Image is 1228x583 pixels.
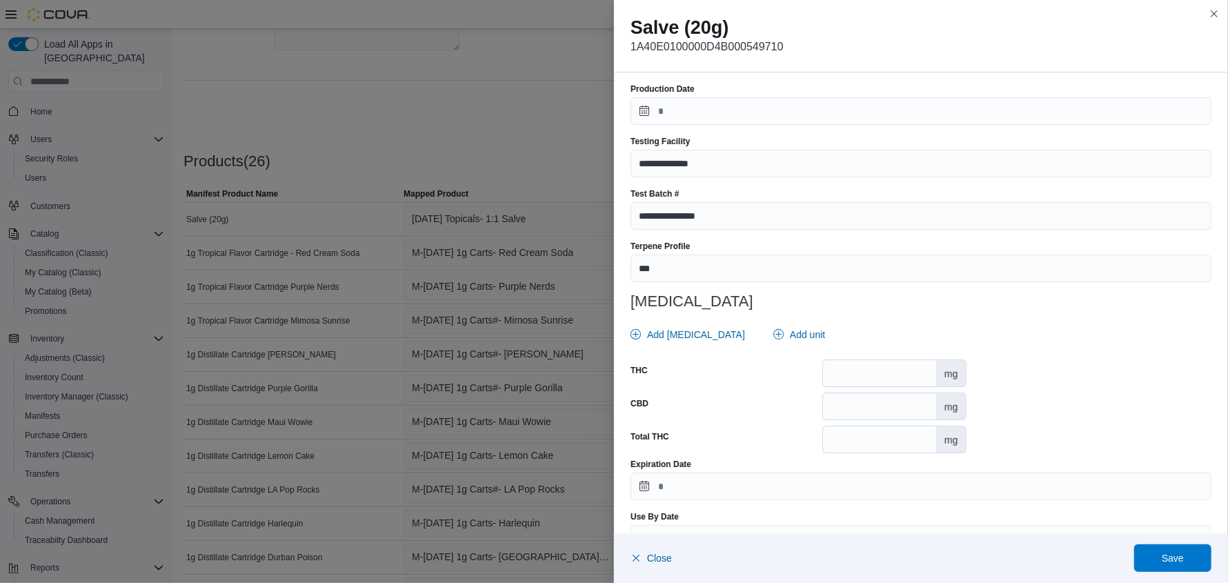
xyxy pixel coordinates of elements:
label: Test Batch # [631,188,679,199]
button: Add [MEDICAL_DATA] [625,321,751,348]
label: THC [631,365,648,376]
span: Add unit [790,328,825,342]
label: Expiration Date [631,459,691,470]
input: Press the down key to open a popover containing a calendar. [631,525,1211,553]
label: Production Date [631,83,695,95]
label: CBD [631,398,648,409]
label: Testing Facility [631,136,690,147]
span: Save [1162,551,1184,565]
input: Press the down key to open a popover containing a calendar. [631,97,1211,125]
button: Close [631,544,672,572]
span: Add [MEDICAL_DATA] [647,328,745,342]
button: Save [1134,544,1211,572]
button: Close this dialog [1206,6,1222,22]
label: Terpene Profile [631,241,690,252]
button: Add unit [768,321,831,348]
label: Use By Date [631,511,679,522]
div: mg [936,393,966,419]
div: mg [936,360,966,386]
h2: Salve (20g) [631,17,1211,39]
input: Press the down key to open a popover containing a calendar. [631,473,1211,500]
div: mg [936,426,966,453]
label: Total THC [631,431,669,442]
span: Close [647,551,672,565]
h3: [MEDICAL_DATA] [631,293,1211,310]
p: 1A40E0100000D4B000549710 [631,39,1211,55]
